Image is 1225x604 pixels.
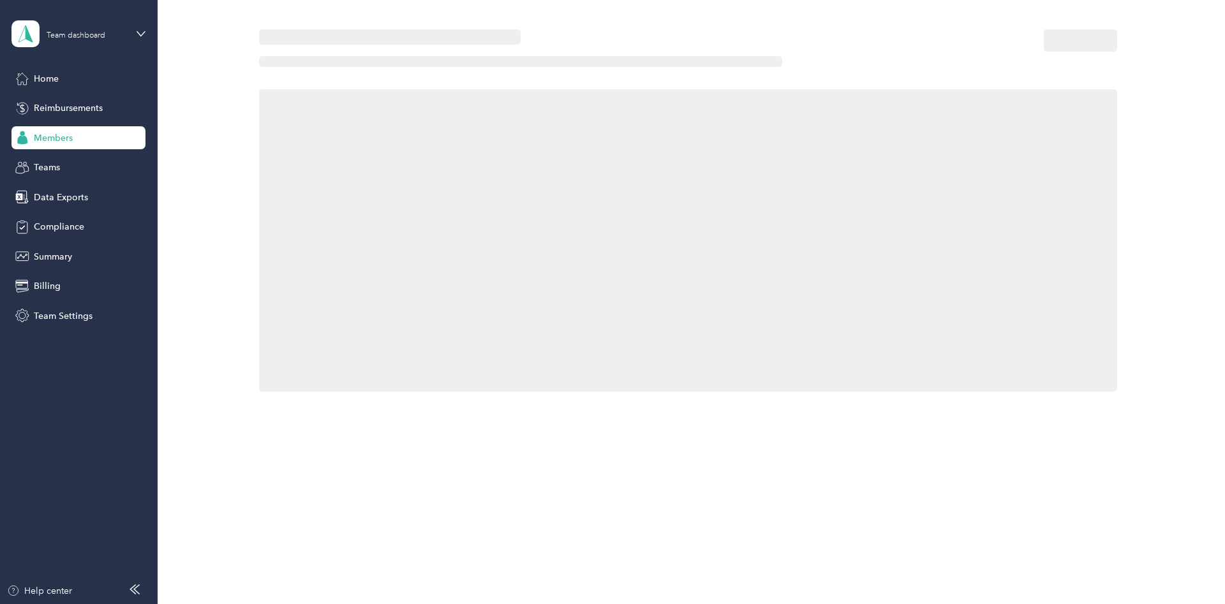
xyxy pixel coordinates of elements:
button: Help center [7,584,72,598]
span: Team Settings [34,309,93,323]
span: Compliance [34,220,84,233]
div: Team dashboard [47,32,105,40]
span: Reimbursements [34,101,103,115]
span: Billing [34,279,61,293]
span: Data Exports [34,191,88,204]
span: Members [34,131,73,145]
span: Teams [34,161,60,174]
span: Home [34,72,59,85]
span: Summary [34,250,72,263]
